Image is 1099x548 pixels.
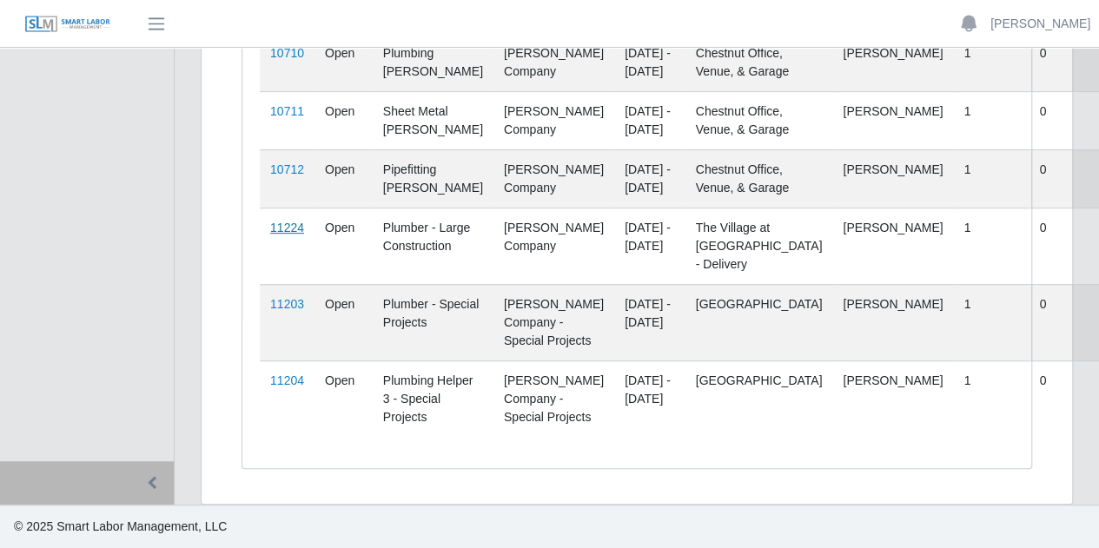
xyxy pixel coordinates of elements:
[832,360,953,437] td: [PERSON_NAME]
[493,149,614,208] td: [PERSON_NAME] Company
[270,162,304,176] a: 10712
[493,91,614,149] td: [PERSON_NAME] Company
[685,284,833,360] td: [GEOGRAPHIC_DATA]
[270,104,304,118] a: 10711
[614,284,685,360] td: [DATE] - [DATE]
[314,33,373,92] td: Open
[832,91,953,149] td: [PERSON_NAME]
[373,91,493,149] td: Sheet Metal [PERSON_NAME]
[685,208,833,284] td: The Village at [GEOGRAPHIC_DATA] - Delivery
[373,208,493,284] td: Plumber - Large Construction
[614,149,685,208] td: [DATE] - [DATE]
[24,15,111,34] img: SLM Logo
[14,519,227,533] span: © 2025 Smart Labor Management, LLC
[953,149,1029,208] td: 1
[614,360,685,437] td: [DATE] - [DATE]
[953,360,1029,437] td: 1
[270,297,304,311] a: 11203
[614,33,685,92] td: [DATE] - [DATE]
[373,284,493,360] td: Plumber - Special Projects
[953,91,1029,149] td: 1
[493,208,614,284] td: [PERSON_NAME] Company
[314,360,373,437] td: Open
[314,284,373,360] td: Open
[493,284,614,360] td: [PERSON_NAME] Company - Special Projects
[953,284,1029,360] td: 1
[685,360,833,437] td: [GEOGRAPHIC_DATA]
[314,208,373,284] td: Open
[832,33,953,92] td: [PERSON_NAME]
[953,33,1029,92] td: 1
[270,221,304,234] a: 11224
[832,284,953,360] td: [PERSON_NAME]
[373,360,493,437] td: Plumbing Helper 3 - Special Projects
[270,46,304,60] a: 10710
[493,33,614,92] td: [PERSON_NAME] Company
[990,15,1090,33] a: [PERSON_NAME]
[614,91,685,149] td: [DATE] - [DATE]
[314,91,373,149] td: Open
[373,149,493,208] td: Pipefitting [PERSON_NAME]
[685,33,833,92] td: Chestnut Office, Venue, & Garage
[314,149,373,208] td: Open
[832,208,953,284] td: [PERSON_NAME]
[614,208,685,284] td: [DATE] - [DATE]
[373,33,493,92] td: Plumbing [PERSON_NAME]
[953,208,1029,284] td: 1
[270,373,304,387] a: 11204
[685,149,833,208] td: Chestnut Office, Venue, & Garage
[493,360,614,437] td: [PERSON_NAME] Company - Special Projects
[685,91,833,149] td: Chestnut Office, Venue, & Garage
[832,149,953,208] td: [PERSON_NAME]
